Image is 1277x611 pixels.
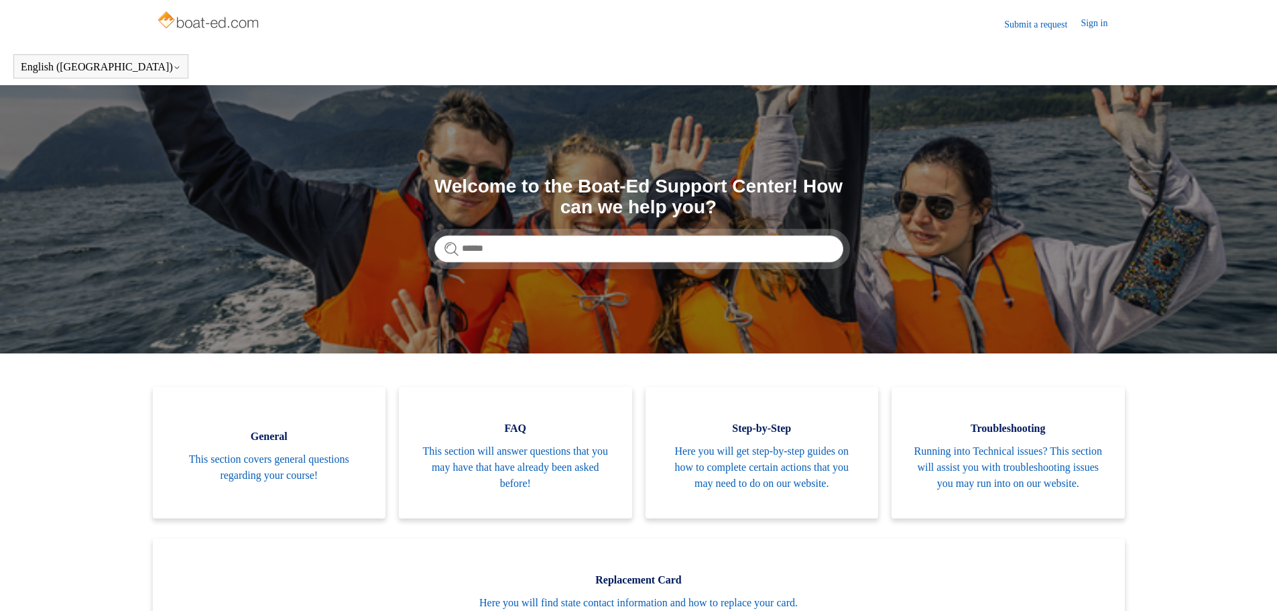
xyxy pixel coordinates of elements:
span: FAQ [419,421,612,437]
a: Step-by-Step Here you will get step-by-step guides on how to complete certain actions that you ma... [646,387,879,518]
a: General This section covers general questions regarding your course! [153,387,386,518]
a: Submit a request [1004,17,1081,32]
span: Here you will get step-by-step guides on how to complete certain actions that you may need to do ... [666,443,859,492]
h1: Welcome to the Boat-Ed Support Center! How can we help you? [434,176,843,218]
span: Here you will find state contact information and how to replace your card. [173,595,1105,611]
span: Troubleshooting [912,421,1105,437]
a: Troubleshooting Running into Technical issues? This section will assist you with troubleshooting ... [892,387,1125,518]
button: English ([GEOGRAPHIC_DATA]) [21,61,181,73]
img: Boat-Ed Help Center home page [156,8,263,35]
span: This section covers general questions regarding your course! [173,451,366,484]
span: General [173,429,366,445]
input: Search [434,235,843,262]
span: Replacement Card [173,572,1105,588]
div: Live chat [1232,566,1267,601]
a: Sign in [1081,16,1121,32]
span: Step-by-Step [666,421,859,437]
a: FAQ This section will answer questions that you may have that have already been asked before! [399,387,632,518]
span: This section will answer questions that you may have that have already been asked before! [419,443,612,492]
span: Running into Technical issues? This section will assist you with troubleshooting issues you may r... [912,443,1105,492]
